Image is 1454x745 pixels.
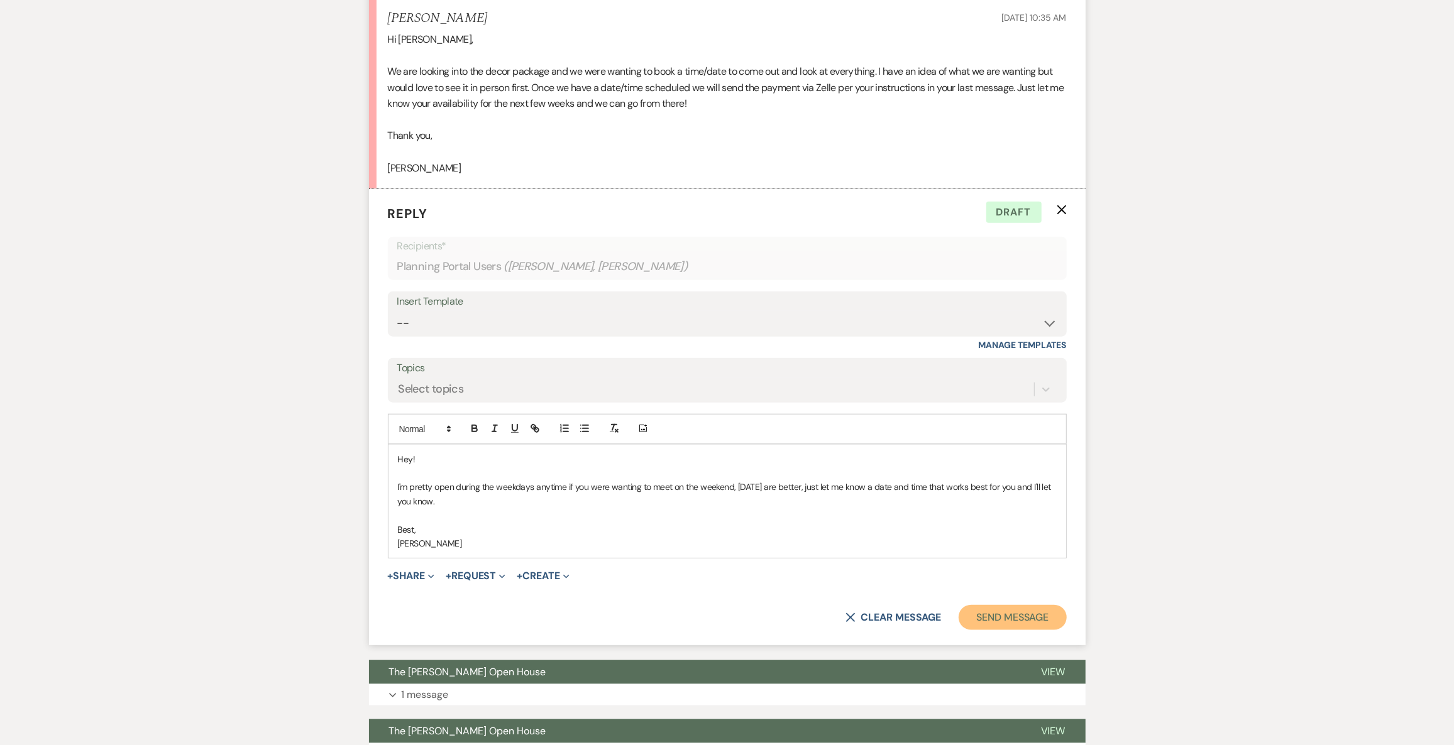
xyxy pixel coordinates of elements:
button: 1 message [369,684,1086,705]
button: Send Message [959,605,1066,630]
p: Thank you, [388,128,1067,144]
p: 1 message [402,687,449,703]
h5: [PERSON_NAME] [388,11,488,26]
span: ( [PERSON_NAME], [PERSON_NAME] ) [504,258,688,275]
div: Insert Template [397,293,1057,311]
button: View [1021,660,1086,684]
p: Best, [398,523,1057,536]
span: Draft [986,202,1042,223]
div: Planning Portal Users [397,254,1057,279]
div: Select topics [399,381,464,398]
button: Clear message [845,612,941,623]
p: Hey! [398,452,1057,466]
button: The [PERSON_NAME] Open House [369,660,1021,684]
button: The [PERSON_NAME] Open House [369,719,1021,743]
button: Share [388,571,435,581]
p: [PERSON_NAME] [388,160,1067,177]
span: + [388,571,394,581]
span: View [1041,724,1066,737]
label: Topics [397,359,1057,378]
p: I'm pretty open during the weekdays anytime if you were wanting to meet on the weekend, [DATE] ar... [398,480,1057,508]
span: + [517,571,522,581]
button: Request [446,571,505,581]
span: View [1041,665,1066,678]
p: [PERSON_NAME] [398,536,1057,550]
p: We are looking into the decor package and we were wanting to book a time/date to come out and loo... [388,63,1067,112]
a: Manage Templates [979,339,1067,351]
span: The [PERSON_NAME] Open House [389,724,546,737]
span: The [PERSON_NAME] Open House [389,665,546,678]
button: View [1021,719,1086,743]
p: Recipients* [397,238,1057,254]
span: + [446,571,451,581]
span: [DATE] 10:35 AM [1002,12,1067,23]
span: Reply [388,205,428,222]
button: Create [517,571,569,581]
p: Hi [PERSON_NAME], [388,31,1067,48]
